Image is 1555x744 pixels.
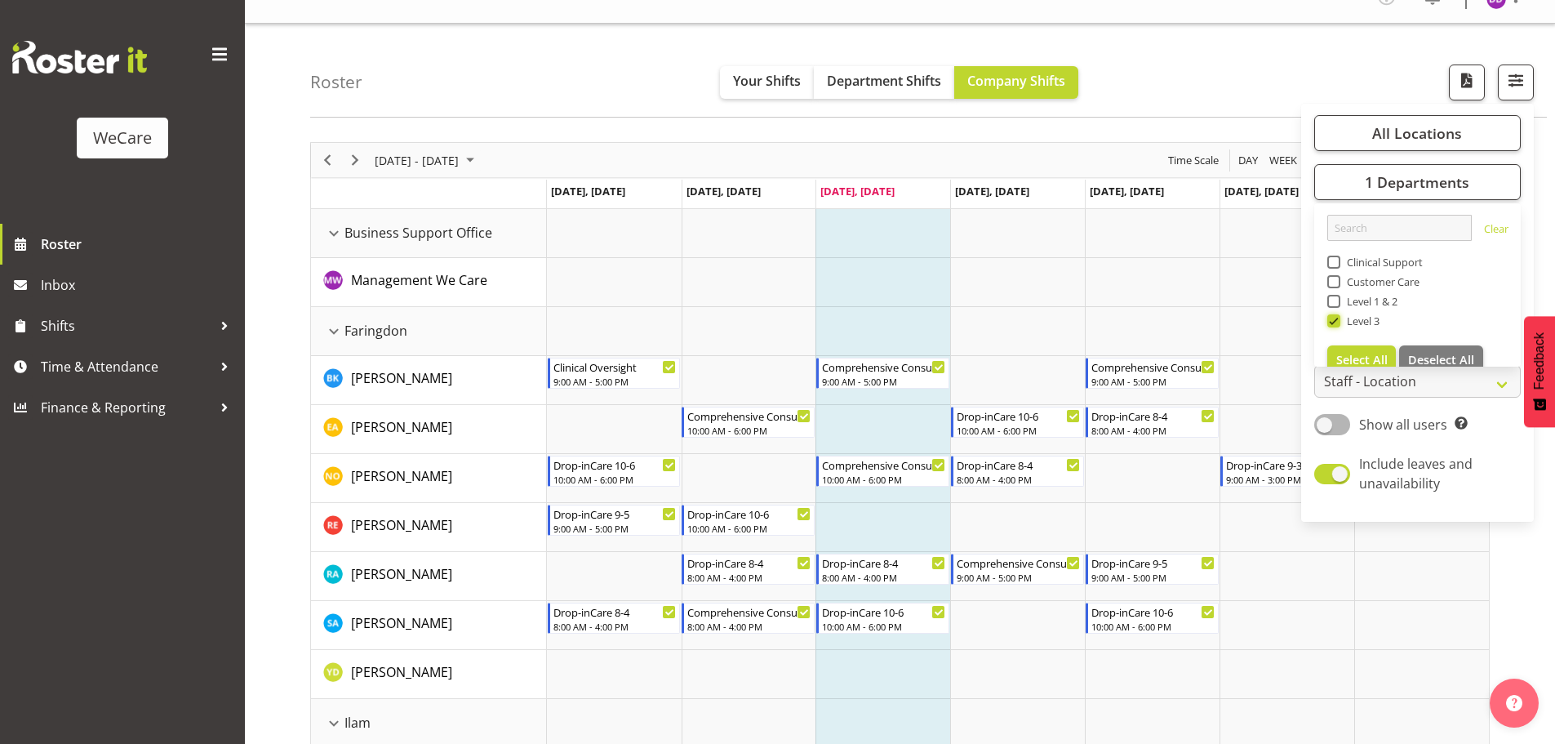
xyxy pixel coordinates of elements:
div: Drop-inCare 8-4 [822,555,945,571]
span: Shifts [41,314,212,338]
td: Business Support Office resource [311,209,547,258]
a: [PERSON_NAME] [351,368,452,388]
div: Comprehensive Consult 9-5 [957,555,1080,571]
div: Drop-inCare 9-5 [1091,555,1215,571]
div: Rachna Anderson"s event - Drop-inCare 9-5 Begin From Friday, September 12, 2025 at 9:00:00 AM GMT... [1086,554,1219,585]
span: Feedback [1532,332,1547,390]
h4: Roster [310,73,362,91]
a: [PERSON_NAME] [351,417,452,437]
a: Clear [1484,221,1508,241]
div: 10:00 AM - 6:00 PM [822,620,945,633]
td: Ena Advincula resource [311,405,547,454]
div: Drop-inCare 10-6 [1091,604,1215,620]
div: Drop-inCare 9-3 [1226,457,1349,473]
span: [DATE], [DATE] [1090,184,1164,198]
span: Level 3 [1340,314,1380,327]
span: Business Support Office [344,223,492,243]
div: 9:00 AM - 5:00 PM [553,522,677,535]
span: All Locations [1372,123,1462,143]
button: Feedback - Show survey [1524,316,1555,427]
div: 9:00 AM - 5:00 PM [822,375,945,388]
span: [PERSON_NAME] [351,663,452,681]
span: [PERSON_NAME] [351,565,452,583]
div: Comprehensive Consult 9-5 [1091,359,1215,375]
span: Day [1237,150,1260,171]
span: Deselect All [1408,352,1474,368]
span: Clinical Support [1340,256,1424,269]
button: Department Shifts [814,66,954,99]
div: Drop-inCare 10-6 [687,506,811,522]
span: [DATE], [DATE] [820,184,895,198]
span: Select All [1336,352,1388,368]
button: Download a PDF of the roster according to the set date range. [1449,65,1485,100]
button: Your Shifts [720,66,814,99]
td: Faringdon resource [311,307,547,356]
div: 8:00 AM - 4:00 PM [957,473,1080,486]
button: Time Scale [1166,150,1222,171]
div: 9:00 AM - 3:00 PM [1226,473,1349,486]
td: Natasha Ottley resource [311,454,547,503]
span: [PERSON_NAME] [351,369,452,387]
div: Rachna Anderson"s event - Drop-inCare 8-4 Begin From Wednesday, September 10, 2025 at 8:00:00 AM ... [816,554,949,585]
span: [DATE] - [DATE] [373,150,460,171]
span: Customer Care [1340,275,1420,288]
div: Natasha Ottley"s event - Drop-inCare 10-6 Begin From Monday, September 8, 2025 at 10:00:00 AM GMT... [548,456,681,487]
div: Rachna Anderson"s event - Comprehensive Consult 9-5 Begin From Thursday, September 11, 2025 at 9:... [951,554,1084,585]
span: [PERSON_NAME] [351,516,452,534]
div: 8:00 AM - 4:00 PM [1091,424,1215,437]
div: WeCare [93,126,152,150]
td: Brian Ko resource [311,356,547,405]
div: Natasha Ottley"s event - Comprehensive Consult 10-6 Begin From Wednesday, September 10, 2025 at 1... [816,456,949,487]
div: 9:00 AM - 5:00 PM [957,571,1080,584]
div: Rachel Els"s event - Drop-inCare 10-6 Begin From Tuesday, September 9, 2025 at 10:00:00 AM GMT+12... [682,505,815,536]
div: Natasha Ottley"s event - Drop-inCare 8-4 Begin From Thursday, September 11, 2025 at 8:00:00 AM GM... [951,456,1084,487]
td: Sarah Abbott resource [311,601,547,650]
span: [PERSON_NAME] [351,418,452,436]
div: Natasha Ottley"s event - Drop-inCare 9-3 Begin From Saturday, September 13, 2025 at 9:00:00 AM GM... [1220,456,1353,487]
div: Brian Ko"s event - Comprehensive Consult 9-5 Begin From Wednesday, September 10, 2025 at 9:00:00 ... [816,358,949,389]
div: Sarah Abbott"s event - Drop-inCare 10-6 Begin From Wednesday, September 10, 2025 at 10:00:00 AM G... [816,603,949,634]
span: Company Shifts [967,72,1065,90]
span: Your Shifts [733,72,801,90]
div: Brian Ko"s event - Comprehensive Consult 9-5 Begin From Friday, September 12, 2025 at 9:00:00 AM ... [1086,358,1219,389]
div: 8:00 AM - 4:00 PM [553,620,677,633]
span: Show all users [1359,416,1447,434]
div: 10:00 AM - 6:00 PM [553,473,677,486]
div: Brian Ko"s event - Clinical Oversight Begin From Monday, September 8, 2025 at 9:00:00 AM GMT+12:0... [548,358,681,389]
div: Ena Advincula"s event - Comprehensive Consult 10-6 Begin From Tuesday, September 9, 2025 at 10:00... [682,407,815,438]
a: [PERSON_NAME] [351,564,452,584]
div: Drop-inCare 9-5 [553,506,677,522]
span: Roster [41,232,237,256]
div: Drop-inCare 10-6 [957,408,1080,424]
div: 10:00 AM - 6:00 PM [1091,620,1215,633]
div: Next [341,143,369,177]
span: [PERSON_NAME] [351,614,452,632]
div: Drop-inCare 8-4 [1091,408,1215,424]
img: Rosterit website logo [12,41,147,74]
div: Ena Advincula"s event - Drop-inCare 10-6 Begin From Thursday, September 11, 2025 at 10:00:00 AM G... [951,407,1084,438]
button: September 08 - 14, 2025 [372,150,482,171]
button: Filter Shifts [1498,65,1534,100]
span: Time Scale [1166,150,1220,171]
span: Faringdon [344,321,407,341]
div: 8:00 AM - 4:00 PM [687,620,811,633]
button: Company Shifts [954,66,1078,99]
td: Yvonne Denny resource [311,650,547,699]
div: Comprehensive Consult 9-5 [822,359,945,375]
span: [DATE], [DATE] [551,184,625,198]
a: [PERSON_NAME] [351,515,452,535]
div: Drop-inCare 8-4 [687,555,811,571]
button: Select All [1327,345,1397,375]
a: Management We Care [351,270,487,290]
span: Level 1 & 2 [1340,295,1398,308]
span: [PERSON_NAME] [351,467,452,485]
div: Sarah Abbott"s event - Comprehensive Consult 8-4 Begin From Tuesday, September 9, 2025 at 8:00:00... [682,603,815,634]
div: Clinical Oversight [553,359,677,375]
button: Timeline Day [1236,150,1261,171]
a: [PERSON_NAME] [351,466,452,486]
div: 10:00 AM - 6:00 PM [687,522,811,535]
div: Drop-inCare 8-4 [553,604,677,620]
div: Comprehensive Consult 10-6 [687,408,811,424]
span: Management We Care [351,271,487,289]
button: 1 Departments [1314,164,1521,200]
